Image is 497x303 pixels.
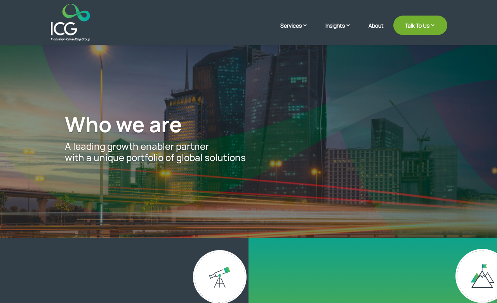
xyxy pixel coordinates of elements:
[368,23,384,41] a: About
[458,266,497,303] iframe: Chat Widget
[393,16,447,35] a: Talk To Us
[325,21,359,41] a: Insights
[51,4,90,41] img: ICG
[280,21,316,41] a: Services
[65,110,182,138] span: Who we are
[65,141,432,163] p: A leading growth enabler partner with a unique portfolio of global solutions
